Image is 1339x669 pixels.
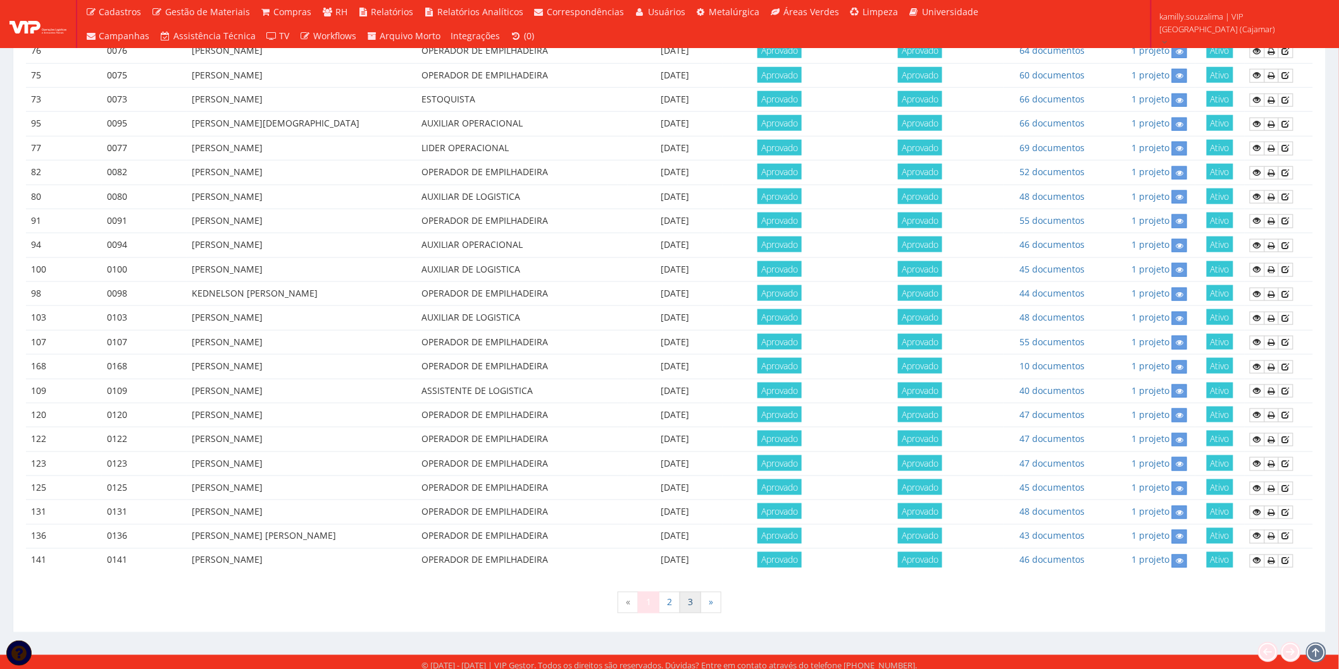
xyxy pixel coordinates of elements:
span: Ativo [1207,115,1233,131]
span: Cadastros [99,6,142,18]
span: Relatórios [371,6,414,18]
td: 0131 [102,500,187,524]
td: [PERSON_NAME] [187,63,416,87]
span: Aprovado [757,407,802,422]
span: Ativo [1207,479,1233,495]
a: 40 documentos [1019,384,1085,396]
td: 0120 [102,403,187,427]
span: Aprovado [898,212,942,228]
span: Aprovado [757,140,802,156]
td: 0073 [102,88,187,112]
span: Aprovado [757,431,802,446]
td: 77 [26,136,102,160]
img: logo [9,15,66,34]
td: [DATE] [628,524,723,548]
td: [DATE] [628,500,723,524]
td: ESTOQUISTA [416,88,628,112]
td: 95 [26,112,102,136]
span: Ativo [1207,91,1233,107]
span: Ativo [1207,334,1233,350]
td: [DATE] [628,161,723,185]
span: Ativo [1207,212,1233,228]
span: RH [335,6,347,18]
td: 131 [26,500,102,524]
td: 0136 [102,524,187,548]
a: 47 documentos [1019,457,1085,469]
td: OPERADOR DE EMPILHADEIRA [416,161,628,185]
td: OPERADOR DE EMPILHADEIRA [416,355,628,379]
a: 60 documentos [1019,69,1085,81]
td: [DATE] [628,476,723,500]
a: 46 documentos [1019,238,1085,250]
span: Relatórios Analíticos [437,6,523,18]
a: Campanhas [80,24,155,48]
td: 94 [26,233,102,257]
td: OPERADOR DE EMPILHADEIRA [416,403,628,427]
span: Aprovado [898,140,942,156]
td: [PERSON_NAME] [187,257,416,281]
td: [PERSON_NAME] [187,233,416,257]
a: 64 documentos [1019,44,1085,56]
td: 141 [26,549,102,573]
td: [DATE] [628,427,723,451]
span: Gestão de Materiais [165,6,250,18]
td: OPERADOR DE EMPILHADEIRA [416,39,628,63]
td: [PERSON_NAME] [187,39,416,63]
a: 66 documentos [1019,93,1085,105]
span: Ativo [1207,358,1233,374]
a: 1 projeto [1131,408,1169,420]
a: 45 documentos [1019,481,1085,493]
span: Aprovado [898,261,942,277]
span: Ativo [1207,552,1233,568]
span: Campanhas [99,30,150,42]
td: [PERSON_NAME] [187,549,416,573]
a: 55 documentos [1019,336,1085,348]
td: [PERSON_NAME] [187,209,416,233]
td: 120 [26,403,102,427]
td: 136 [26,524,102,548]
span: Aprovado [757,236,802,252]
span: Aprovado [898,91,942,107]
td: 0075 [102,63,187,87]
span: Ativo [1207,383,1233,398]
td: 0094 [102,233,187,257]
span: Aprovado [757,67,802,83]
td: 0123 [102,451,187,476]
td: OPERADOR DE EMPILHADEIRA [416,63,628,87]
span: Aprovado [757,455,802,471]
a: 1 projeto [1131,457,1169,469]
td: OPERADOR DE EMPILHADEIRA [416,427,628,451]
td: 0168 [102,355,187,379]
span: Ativo [1207,503,1233,519]
a: 1 projeto [1131,505,1169,517]
td: 75 [26,63,102,87]
td: AUXILIAR DE LOGISTICA [416,185,628,209]
span: TV [280,30,290,42]
td: [DATE] [628,379,723,403]
td: KEDNELSON [PERSON_NAME] [187,282,416,306]
td: LIDER OPERACIONAL [416,136,628,160]
td: OPERADOR DE EMPILHADEIRA [416,549,628,573]
td: [PERSON_NAME] [187,330,416,354]
a: 44 documentos [1019,287,1085,299]
td: 0091 [102,209,187,233]
td: [PERSON_NAME] [187,379,416,403]
a: 2 [659,592,680,613]
a: 48 documentos [1019,190,1085,202]
td: 82 [26,161,102,185]
span: Aprovado [898,164,942,180]
a: 1 projeto [1131,311,1169,323]
span: Aprovado [757,358,802,374]
td: [DATE] [628,233,723,257]
a: 1 projeto [1131,287,1169,299]
td: 91 [26,209,102,233]
td: [PERSON_NAME] [187,355,416,379]
span: Ativo [1207,261,1233,277]
a: TV [261,24,295,48]
td: 168 [26,355,102,379]
a: Integrações [446,24,506,48]
a: 47 documentos [1019,433,1085,445]
td: [DATE] [628,355,723,379]
a: 55 documentos [1019,214,1085,226]
span: Aprovado [757,503,802,519]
